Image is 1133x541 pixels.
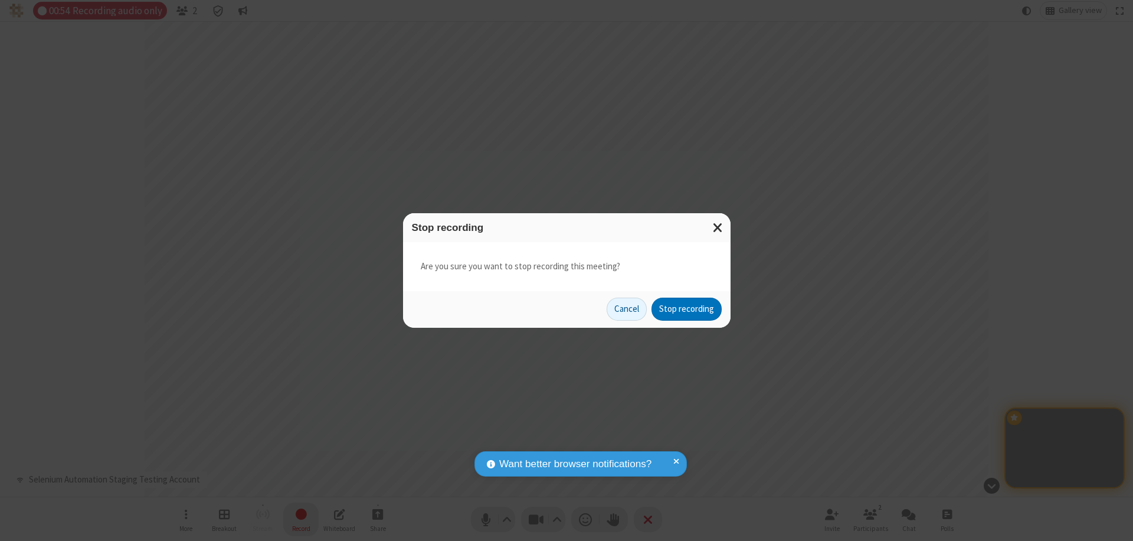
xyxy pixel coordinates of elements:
[412,222,722,233] h3: Stop recording
[607,298,647,321] button: Cancel
[403,242,731,291] div: Are you sure you want to stop recording this meeting?
[706,213,731,242] button: Close modal
[499,457,651,472] span: Want better browser notifications?
[651,298,722,321] button: Stop recording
